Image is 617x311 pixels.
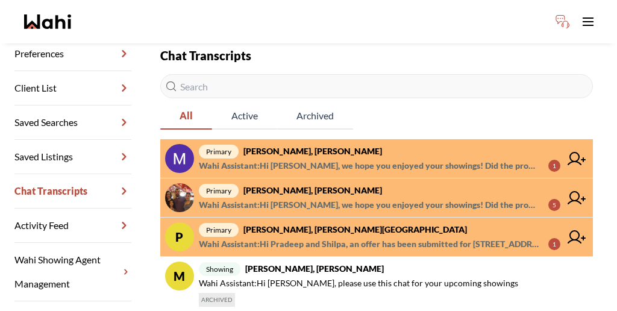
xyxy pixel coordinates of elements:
a: Saved Searches [14,105,131,140]
a: Client List [14,71,131,105]
strong: Chat Transcripts [160,48,251,63]
strong: [PERSON_NAME], [PERSON_NAME] [243,146,382,156]
div: P [165,222,194,251]
span: Active [212,103,277,128]
img: chat avatar [165,183,194,212]
button: Active [212,103,277,130]
strong: [PERSON_NAME], [PERSON_NAME] [245,263,384,274]
div: 1 [548,160,560,172]
button: All [160,103,212,130]
button: Toggle open navigation menu [576,10,600,34]
strong: [PERSON_NAME], [PERSON_NAME][GEOGRAPHIC_DATA] [243,224,467,234]
span: primary [199,145,239,159]
span: showing [199,262,240,276]
a: primary[PERSON_NAME], [PERSON_NAME]Wahi Assistant:Hi [PERSON_NAME], we hope you enjoyed your show... [160,178,593,218]
span: All [160,103,212,128]
span: Wahi Assistant : Hi [PERSON_NAME], please use this chat for your upcoming showings [199,276,518,291]
span: primary [199,223,239,237]
a: Activity Feed [14,209,131,243]
span: Archived [277,103,353,128]
div: M [165,262,194,291]
a: Pprimary[PERSON_NAME], [PERSON_NAME][GEOGRAPHIC_DATA]Wahi Assistant:Hi Pradeep and Shilpa, an off... [160,218,593,257]
a: Wahi homepage [24,14,71,29]
span: Wahi Assistant : Hi Pradeep and Shilpa, an offer has been submitted for [STREET_ADDRESS]. If you’... [199,237,539,251]
span: Wahi Assistant : Hi [PERSON_NAME], we hope you enjoyed your showings! Did the properties meet you... [199,159,539,173]
strong: [PERSON_NAME], [PERSON_NAME] [243,185,382,195]
span: primary [199,184,239,198]
div: 1 [548,238,560,250]
button: Archived [277,103,353,130]
a: Saved Listings [14,140,131,174]
a: Chat Transcripts [14,174,131,209]
div: 5 [548,199,560,211]
a: Preferences [14,37,131,71]
a: primary[PERSON_NAME], [PERSON_NAME]Wahi Assistant:Hi [PERSON_NAME], we hope you enjoyed your show... [160,139,593,178]
span: ARCHIVED [199,293,235,307]
img: chat avatar [165,144,194,173]
input: Search [160,74,593,98]
span: Wahi Assistant : Hi [PERSON_NAME], we hope you enjoyed your showings! Did the properties meet you... [199,198,539,212]
a: Wahi Showing Agent Management [14,243,131,301]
